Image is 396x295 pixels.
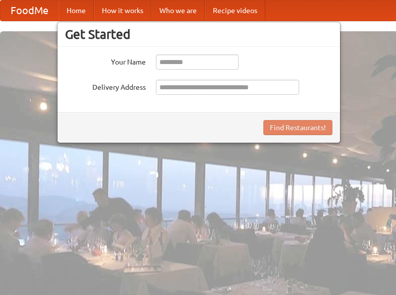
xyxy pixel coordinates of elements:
[205,1,265,21] a: Recipe videos
[65,54,146,67] label: Your Name
[263,120,332,135] button: Find Restaurants!
[65,27,332,42] h3: Get Started
[59,1,94,21] a: Home
[65,80,146,92] label: Delivery Address
[151,1,205,21] a: Who we are
[94,1,151,21] a: How it works
[1,1,59,21] a: FoodMe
